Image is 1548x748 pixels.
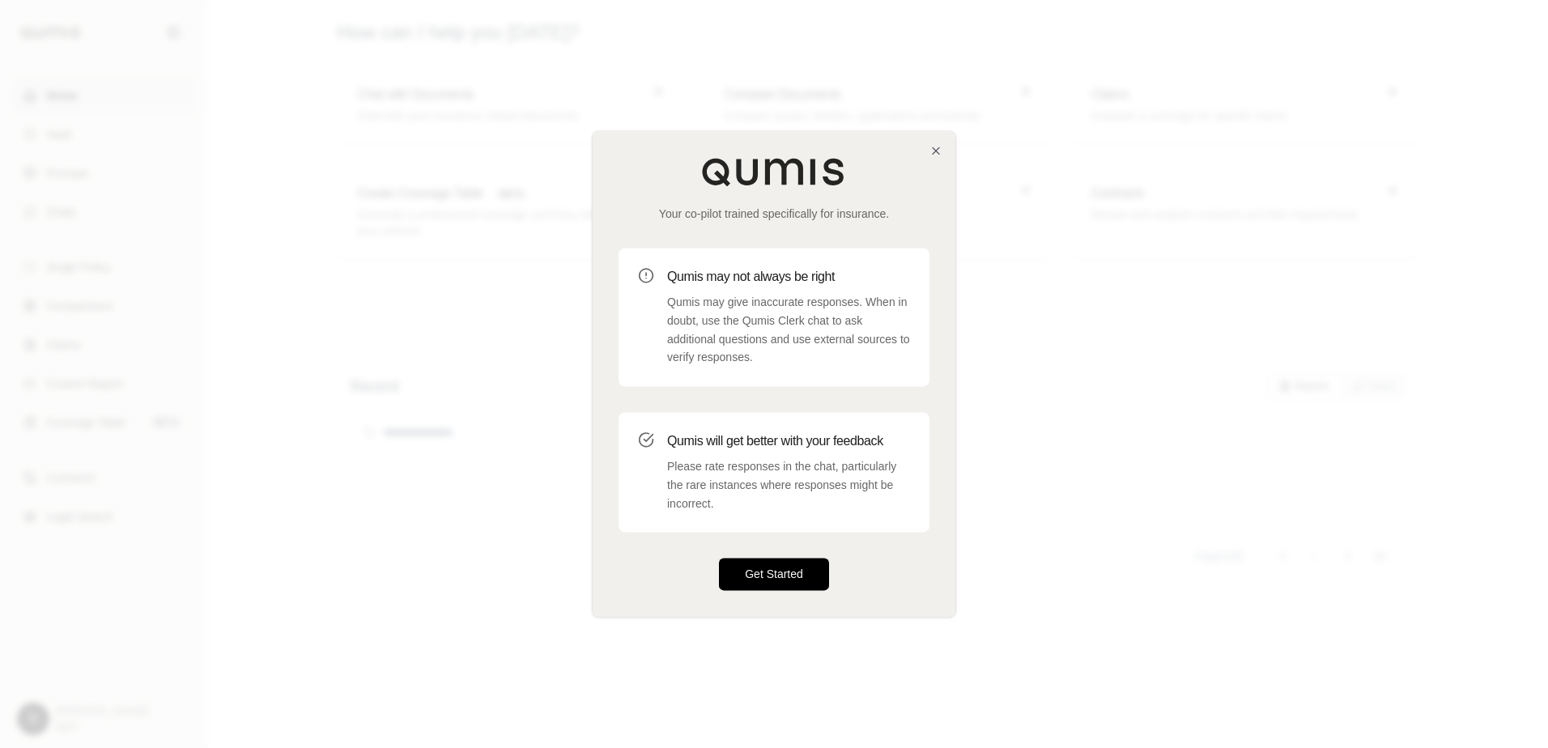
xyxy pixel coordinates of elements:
[719,559,829,591] button: Get Started
[667,267,910,287] h3: Qumis may not always be right
[701,157,847,186] img: Qumis Logo
[619,206,929,222] p: Your co-pilot trained specifically for insurance.
[667,457,910,512] p: Please rate responses in the chat, particularly the rare instances where responses might be incor...
[667,293,910,367] p: Qumis may give inaccurate responses. When in doubt, use the Qumis Clerk chat to ask additional qu...
[667,431,910,451] h3: Qumis will get better with your feedback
